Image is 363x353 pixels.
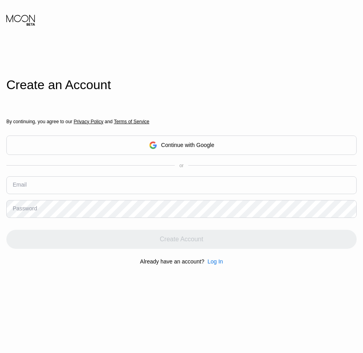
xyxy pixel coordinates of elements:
div: Create an Account [6,78,357,92]
div: Email [13,181,27,188]
div: Log In [204,258,223,265]
div: Already have an account? [140,258,205,265]
div: By continuing, you agree to our [6,119,357,124]
div: or [180,163,184,168]
span: and [103,119,114,124]
span: Privacy Policy [73,119,103,124]
div: Continue with Google [6,135,357,155]
div: Continue with Google [161,142,214,148]
span: Terms of Service [114,119,149,124]
div: Log In [207,258,223,265]
div: Password [13,205,37,212]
